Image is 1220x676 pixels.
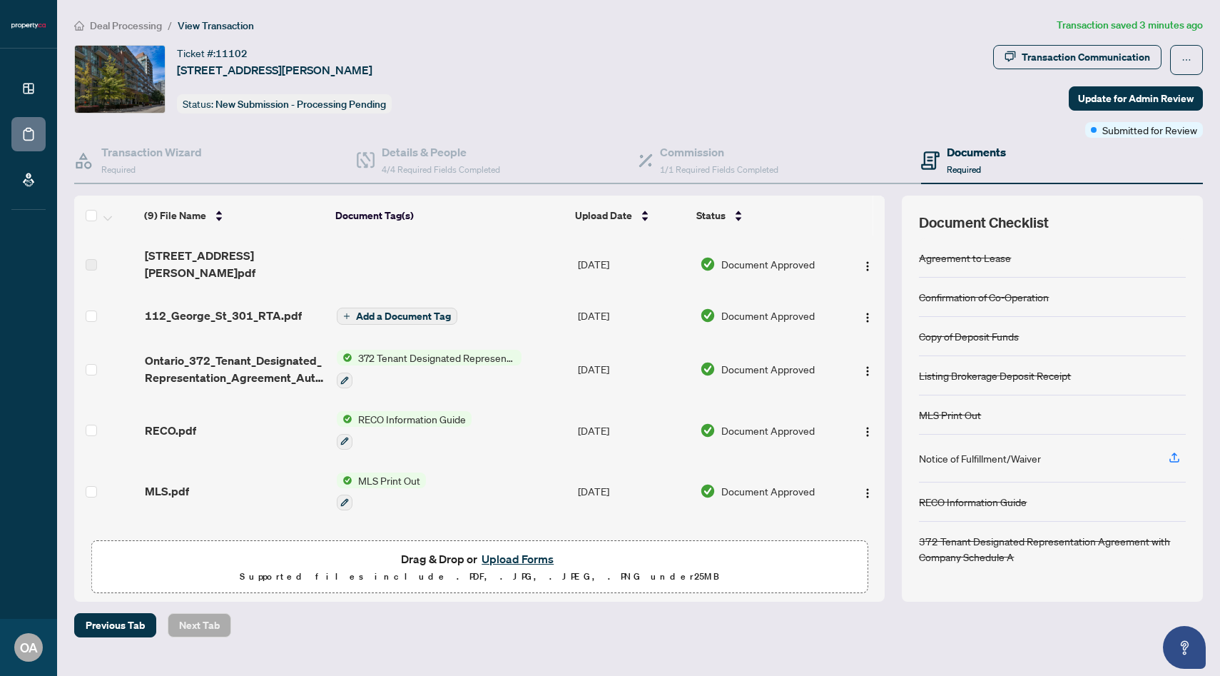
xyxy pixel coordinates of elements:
span: Ontario_372_Tenant_Designated_Representation_Agreement_Authority_for_Lease_or_Purchase 1.pdf [145,352,326,386]
span: Document Checklist [919,213,1049,233]
h4: Details & People [382,143,500,161]
span: Deal Processing [90,19,162,32]
span: home [74,21,84,31]
button: Transaction Communication [993,45,1161,69]
td: [DATE] [572,461,695,523]
span: plus [343,313,350,320]
button: Status IconRECO Information Guide [337,411,472,450]
span: 1/1 Required Fields Completed [660,164,778,175]
button: Update for Admin Review [1069,86,1203,111]
span: Update for Admin Review [1078,87,1194,110]
span: Previous Tab [86,614,145,637]
button: Logo [856,480,879,503]
td: [DATE] [572,522,695,583]
h4: Commission [660,143,778,161]
article: Transaction saved 3 minutes ago [1057,17,1203,34]
th: Upload Date [569,196,691,236]
img: Document Status [700,361,716,377]
button: Previous Tab [74,613,156,637]
img: Document Status [700,423,716,438]
div: Notice of Fulfillment/Waiver [919,450,1041,466]
div: Listing Brokerage Deposit Receipt [919,368,1071,383]
button: Logo [856,419,879,442]
img: Logo [862,426,873,438]
th: (9) File Name [138,196,330,236]
span: (9) File Name [144,208,206,223]
th: Status [691,196,838,236]
span: Document Approved [721,423,815,438]
img: Document Status [700,483,716,499]
span: ellipsis [1181,55,1191,65]
img: Document Status [700,308,716,323]
span: [STREET_ADDRESS][PERSON_NAME]pdf [145,247,326,281]
span: New Submission - Processing Pending [215,98,386,111]
img: Status Icon [337,411,352,427]
button: Next Tab [168,613,231,637]
button: Status Icon372 Tenant Designated Representation Agreement with Company Schedule A [337,350,522,388]
td: [DATE] [572,338,695,400]
img: Logo [862,488,873,499]
h4: Documents [947,143,1006,161]
li: / [168,17,172,34]
span: RECO.pdf [145,422,196,439]
th: Document Tag(s) [330,196,569,236]
div: Copy of Deposit Funds [919,328,1019,344]
span: Drag & Drop or [401,550,558,568]
img: Document Status [700,256,716,272]
button: Open asap [1163,626,1206,669]
span: Document Approved [721,483,815,499]
button: Status IconMLS Print Out [337,473,426,511]
img: logo [11,21,46,30]
button: Logo [856,304,879,327]
span: 372 Tenant Designated Representation Agreement with Company Schedule A [352,350,522,365]
span: MLS Print Out [352,473,426,488]
span: Add a Document Tag [356,311,451,321]
span: MLS.pdf [145,483,189,500]
span: View Transaction [178,19,254,32]
div: Agreement to Lease [919,250,1011,266]
span: Document Approved [721,361,815,377]
span: 112_George_St_301_RTA.pdf [145,307,302,324]
div: Confirmation of Co-Operation [919,289,1049,305]
td: [DATE] [572,400,695,461]
div: RECO Information Guide [919,494,1027,510]
span: [STREET_ADDRESS][PERSON_NAME] [177,61,372,79]
img: Logo [862,261,873,272]
span: OA [20,637,38,657]
img: Status Icon [337,350,352,365]
span: Upload Date [575,208,632,223]
td: [DATE] [572,236,695,293]
span: Status [696,208,726,223]
span: Required [101,164,136,175]
span: 11102 [215,47,248,60]
div: 372 Tenant Designated Representation Agreement with Company Schedule A [919,533,1186,565]
h4: Transaction Wizard [101,143,202,161]
div: MLS Print Out [919,407,981,423]
span: Submitted for Review [1102,122,1197,138]
span: RECO Information Guide [352,411,472,427]
img: Logo [862,312,873,323]
button: Upload Forms [477,550,558,568]
button: Add a Document Tag [337,308,457,325]
div: Status: [177,94,392,113]
img: Status Icon [337,473,352,488]
div: Transaction Communication [1022,46,1150,69]
button: Logo [856,253,879,276]
span: Document Approved [721,256,815,272]
div: Ticket #: [177,45,248,61]
p: Supported files include .PDF, .JPG, .JPEG, .PNG under 25 MB [101,568,858,585]
button: Logo [856,358,879,380]
span: Document Approved [721,308,815,323]
span: Drag & Drop orUpload FormsSupported files include .PDF, .JPG, .JPEG, .PNG under25MB [92,541,867,594]
span: 4/4 Required Fields Completed [382,164,500,175]
td: [DATE] [572,293,695,338]
span: Required [947,164,981,175]
img: Logo [862,365,873,377]
img: IMG-C12400340_1.jpg [75,46,165,113]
